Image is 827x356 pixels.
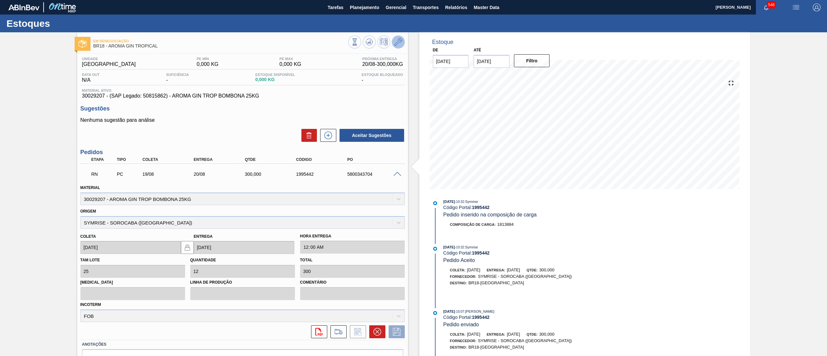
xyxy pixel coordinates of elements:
span: Entrega: [487,332,505,336]
span: 1813884 [497,222,514,227]
span: : Symrise [464,245,478,249]
label: Entrega [194,234,213,239]
span: Próxima Entrega [362,57,403,61]
label: Coleta [80,234,96,239]
span: Estoque Disponível [255,73,295,77]
span: 300,000 [539,332,554,337]
span: [GEOGRAPHIC_DATA] [82,61,136,67]
strong: 1995442 [472,315,490,320]
div: N/A [80,73,101,83]
div: Código Portal: [443,205,597,210]
input: dd/mm/yyyy [194,241,294,254]
div: 5800343704 [346,172,404,177]
h3: Pedidos [80,149,405,156]
span: Fornecedor: [450,275,476,278]
img: TNhmsLtSVTkK8tSr43FrP2fwEKptu5GPRR3wAAAABJRU5ErkJggg== [8,5,39,10]
span: SYMRISE - SOROCABA ([GEOGRAPHIC_DATA]) [478,274,572,279]
div: - [360,73,404,83]
span: Qtde: [527,268,538,272]
img: atual [433,311,437,315]
div: Pedido de Compra [115,172,143,177]
strong: 1995442 [472,250,490,256]
label: Quantidade [190,258,216,262]
span: 30029207 - (SAP Legado: 50815862) - AROMA GIN TROP BOMBONA 25KG [82,93,403,99]
span: Composição de Carga : [450,223,496,226]
div: Ir para Composição de Carga [327,325,347,338]
div: Qtde [243,157,302,162]
div: Nova sugestão [317,129,336,142]
span: [DATE] [507,332,520,337]
span: [DATE] [443,309,455,313]
span: 300,000 [539,267,554,272]
button: Ir ao Master Data / Geral [392,36,405,48]
div: Estoque [432,39,454,46]
div: Tipo [115,157,143,162]
span: Tarefas [328,4,343,11]
span: Pedido Aceito [443,257,475,263]
div: Código [294,157,353,162]
span: Pedido inserido na composição de carga [443,212,537,217]
span: Transportes [413,4,439,11]
span: Master Data [474,4,499,11]
div: Excluir Sugestões [298,129,317,142]
span: : [PERSON_NAME] [464,309,495,313]
label: De [433,48,438,52]
div: Abrir arquivo PDF [308,325,327,338]
button: Programar Estoque [377,36,390,48]
span: 0,000 KG [197,61,219,67]
label: Tam lote [80,258,100,262]
div: Coleta [141,157,199,162]
div: Código Portal: [443,250,597,256]
span: Pedido enviado [443,322,479,327]
div: 300,000 [243,172,302,177]
img: locked [183,244,191,251]
span: PE MIN [197,57,219,61]
span: Suficiência [166,73,189,77]
span: 0,000 KG [255,77,295,82]
p: RN [91,172,116,177]
span: - 10:32 [455,246,464,249]
span: [DATE] [443,245,455,249]
div: Cancelar pedido [366,325,385,338]
span: Gerencial [386,4,406,11]
img: atual [433,201,437,205]
h3: Sugestões [80,105,405,112]
span: [DATE] [467,267,480,272]
span: Entrega: [487,268,505,272]
span: 546 [767,1,776,8]
label: Linha de Produção [190,278,295,287]
div: 19/08/2025 [141,172,199,177]
span: Planejamento [350,4,379,11]
button: Notificações [756,3,777,12]
img: atual [433,247,437,251]
span: 0,000 KG [279,61,301,67]
label: Até [474,48,481,52]
span: Destino: [450,281,467,285]
div: Etapa [90,157,118,162]
input: dd/mm/yyyy [433,55,469,68]
div: Aceitar Sugestões [336,128,405,142]
span: [DATE] [467,332,480,337]
span: BR18 - AROMA GIN TROPICAL [93,44,348,48]
button: Atualizar Gráfico [363,36,376,48]
span: Material ativo [82,89,403,92]
label: Origem [80,209,96,214]
span: Em renegociação [93,39,348,43]
label: Hora Entrega [300,232,405,241]
input: dd/mm/yyyy [80,241,181,254]
input: dd/mm/yyyy [474,55,509,68]
div: Código Portal: [443,315,597,320]
div: 20/08/2025 [192,172,250,177]
img: Ícone [79,40,87,48]
label: Comentário [300,278,405,287]
strong: 1995442 [472,205,490,210]
div: PO [346,157,404,162]
label: Material [80,185,100,190]
label: Anotações [82,340,403,349]
button: locked [181,241,194,254]
span: BR18-[GEOGRAPHIC_DATA] [468,345,524,350]
img: Logout [813,4,821,11]
img: userActions [792,4,800,11]
label: [MEDICAL_DATA] [80,278,185,287]
span: Destino: [450,345,467,349]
